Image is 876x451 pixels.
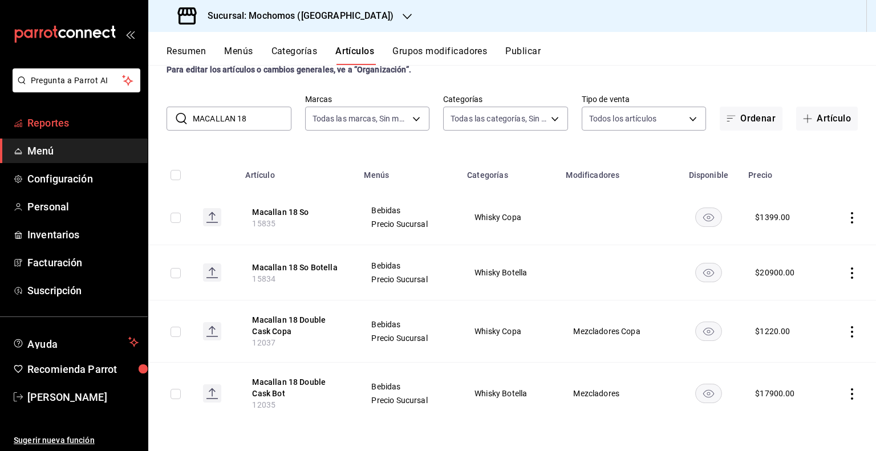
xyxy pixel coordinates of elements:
[167,65,411,74] strong: Para editar los artículos o cambios generales, ve a “Organización”.
[224,46,253,65] button: Menús
[474,213,545,221] span: Whisky Copa
[451,113,547,124] span: Todas las categorías, Sin categoría
[720,107,782,131] button: Ordenar
[460,153,559,190] th: Categorías
[371,334,446,342] span: Precio Sucursal
[252,400,275,409] span: 12035
[392,46,487,65] button: Grupos modificadores
[755,212,790,223] div: $ 1399.00
[305,95,430,103] label: Marcas
[371,262,446,270] span: Bebidas
[198,9,394,23] h3: Sucursal: Mochomos ([GEOGRAPHIC_DATA])
[573,389,661,397] span: Mezcladores
[741,153,823,190] th: Precio
[371,383,446,391] span: Bebidas
[193,107,291,130] input: Buscar artículo
[371,206,446,214] span: Bebidas
[371,320,446,328] span: Bebidas
[252,338,275,347] span: 12037
[846,212,858,224] button: actions
[31,75,123,87] span: Pregunta a Parrot AI
[505,46,541,65] button: Publicar
[846,326,858,338] button: actions
[8,83,140,95] a: Pregunta a Parrot AI
[675,153,741,190] th: Disponible
[27,199,139,214] span: Personal
[252,274,275,283] span: 15834
[27,143,139,159] span: Menú
[695,263,722,282] button: availability-product
[357,153,460,190] th: Menús
[695,384,722,403] button: availability-product
[27,115,139,131] span: Reportes
[313,113,409,124] span: Todas las marcas, Sin marca
[27,335,124,349] span: Ayuda
[14,434,139,446] span: Sugerir nueva función
[252,314,343,337] button: edit-product-location
[238,153,357,190] th: Artículo
[443,95,568,103] label: Categorías
[27,283,139,298] span: Suscripción
[474,269,545,277] span: Whisky Botella
[755,326,790,337] div: $ 1220.00
[474,389,545,397] span: Whisky Botella
[755,267,794,278] div: $ 20900.00
[125,30,135,39] button: open_drawer_menu
[559,153,675,190] th: Modificadores
[27,389,139,405] span: [PERSON_NAME]
[13,68,140,92] button: Pregunta a Parrot AI
[252,219,275,228] span: 15835
[589,113,657,124] span: Todos los artículos
[573,327,661,335] span: Mezcladores Copa
[27,255,139,270] span: Facturación
[27,361,139,377] span: Recomienda Parrot
[796,107,858,131] button: Artículo
[335,46,374,65] button: Artículos
[167,46,876,65] div: navigation tabs
[846,388,858,400] button: actions
[252,376,343,399] button: edit-product-location
[695,322,722,341] button: availability-product
[846,267,858,279] button: actions
[271,46,318,65] button: Categorías
[371,220,446,228] span: Precio Sucursal
[582,95,707,103] label: Tipo de venta
[755,388,794,399] div: $ 17900.00
[371,275,446,283] span: Precio Sucursal
[27,227,139,242] span: Inventarios
[252,262,343,273] button: edit-product-location
[252,206,343,218] button: edit-product-location
[167,46,206,65] button: Resumen
[474,327,545,335] span: Whisky Copa
[27,171,139,186] span: Configuración
[695,208,722,227] button: availability-product
[371,396,446,404] span: Precio Sucursal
